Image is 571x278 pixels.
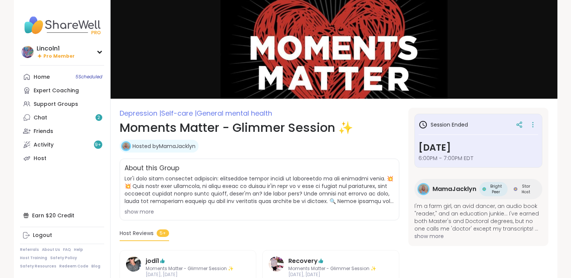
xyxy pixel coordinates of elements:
[20,138,104,151] a: Activity9+
[20,151,104,165] a: Host
[125,208,394,215] div: show more
[20,229,104,242] a: Logout
[20,12,104,38] img: ShareWell Nav Logo
[126,257,141,272] img: jodi1
[146,272,234,278] span: [DATE], [DATE]
[132,142,195,150] a: Hosted byMamaJacklyn
[34,155,46,162] div: Host
[34,87,79,95] div: Expert Coaching
[414,202,542,232] span: I'm a farm girl, an avid dancer, an audio book "reader," and an education junkie... I've earned b...
[125,175,394,205] span: Lor'i dolo sitam consectet adipiscin: elitseddoe tempor incidi ut laboreetdo ma ali enimadmi veni...
[414,232,542,240] span: show more
[22,46,34,58] img: Lincoln1
[50,255,77,261] a: Safety Policy
[514,187,517,191] img: Star Host
[20,70,104,84] a: Home5Scheduled
[120,229,154,237] span: Host Reviews
[432,185,476,194] span: MamaJacklyn
[34,101,78,108] div: Support Groups
[42,247,60,252] a: About Us
[20,111,104,124] a: Chat2
[414,179,542,199] a: MamaJacklynMamaJacklynBright PeerBright PeerStar HostStar Host
[34,141,54,149] div: Activity
[419,141,538,154] h3: [DATE]
[20,84,104,97] a: Expert Coaching
[519,183,533,195] span: Star Host
[120,108,161,118] span: Depression |
[37,44,75,53] div: Lincoln1
[288,272,376,278] span: [DATE], [DATE]
[59,264,88,269] a: Redeem Code
[34,114,47,122] div: Chat
[20,264,56,269] a: Safety Resources
[197,108,272,118] span: General mental health
[419,120,468,129] h3: Session Ended
[43,53,75,60] span: Pro Member
[91,264,100,269] a: Blog
[157,229,169,237] span: 5+
[146,266,234,272] span: Moments Matter - Glimmer Session ✨
[161,108,197,118] span: Self-care |
[33,232,52,239] div: Logout
[419,154,538,162] span: 6:00PM - 7:00PM EDT
[20,97,104,111] a: Support Groups
[482,187,486,191] img: Bright Peer
[419,184,428,194] img: MamaJacklyn
[74,247,83,252] a: Help
[146,257,159,266] a: jodi1
[488,183,505,195] span: Bright Peer
[20,247,39,252] a: Referrals
[63,247,71,252] a: FAQ
[34,128,53,135] div: Friends
[120,119,399,137] h1: Moments Matter - Glimmer Session ✨
[20,255,47,261] a: Host Training
[20,124,104,138] a: Friends
[75,74,102,80] span: 5 Scheduled
[20,209,104,222] div: Earn $20 Credit
[97,115,100,121] span: 2
[288,266,376,272] span: Moments Matter - Glimmer Session ✨
[125,163,179,173] h2: About this Group
[269,257,284,272] img: Recovery
[122,142,130,150] img: MamaJacklyn
[288,257,318,266] a: Recovery
[95,142,101,148] span: 9 +
[34,73,50,81] div: Home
